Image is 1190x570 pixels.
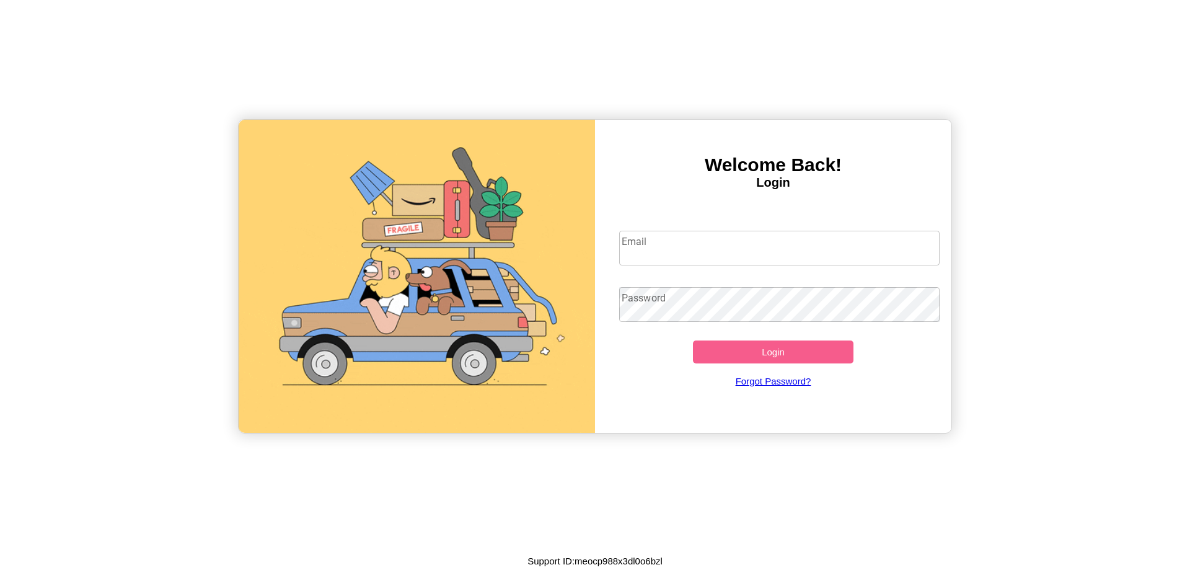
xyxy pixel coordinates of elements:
[693,341,853,363] button: Login
[527,553,663,569] p: Support ID: meocp988x3dl0o6bzl
[239,120,595,433] img: gif
[595,176,951,190] h4: Login
[595,154,951,176] h3: Welcome Back!
[613,363,934,399] a: Forgot Password?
